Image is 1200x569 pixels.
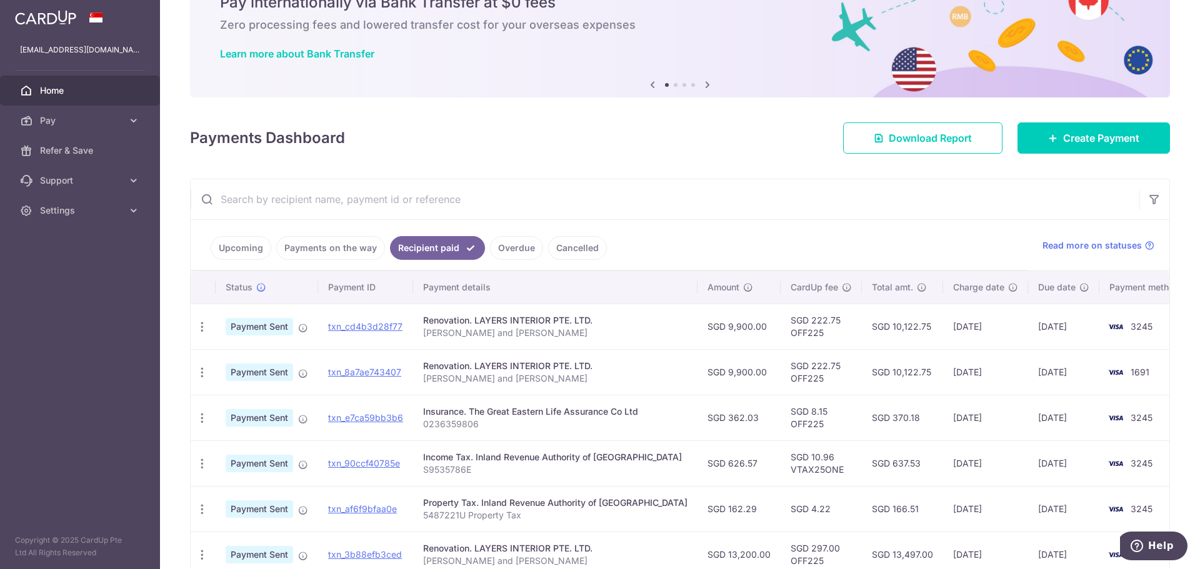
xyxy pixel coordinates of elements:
img: Bank Card [1103,319,1128,334]
td: SGD 222.75 OFF225 [781,304,862,349]
a: txn_e7ca59bb3b6 [328,412,403,423]
span: 3245 [1131,412,1152,423]
td: SGD 10,122.75 [862,349,943,395]
a: txn_8a7ae743407 [328,367,401,377]
a: txn_af6f9bfaa0e [328,503,397,514]
td: SGD 637.53 [862,440,943,486]
span: Settings [40,204,122,217]
span: Home [40,84,122,97]
img: CardUp [15,10,76,25]
p: [PERSON_NAME] and [PERSON_NAME] [423,327,687,339]
span: 1691 [1131,367,1149,377]
span: Create Payment [1063,131,1139,146]
div: Renovation. LAYERS INTERIOR PTE. LTD. [423,360,687,372]
p: 0236359806 [423,418,687,430]
td: SGD 162.29 [697,486,781,532]
th: Payment details [413,271,697,304]
h4: Payments Dashboard [190,127,345,149]
img: Bank Card [1103,456,1128,471]
span: Payment Sent [226,455,293,472]
a: Recipient paid [390,236,485,260]
h6: Zero processing fees and lowered transfer cost for your overseas expenses [220,17,1140,32]
td: SGD 8.15 OFF225 [781,395,862,440]
a: Create Payment [1017,122,1170,154]
td: SGD 370.18 [862,395,943,440]
span: Payment Sent [226,500,293,518]
td: SGD 626.57 [697,440,781,486]
a: txn_cd4b3d28f77 [328,321,402,332]
td: [DATE] [943,304,1028,349]
input: Search by recipient name, payment id or reference [191,179,1139,219]
img: Bank Card [1103,365,1128,380]
td: [DATE] [1028,440,1099,486]
td: [DATE] [943,440,1028,486]
span: Status [226,281,252,294]
span: Payment Sent [226,318,293,335]
span: CardUp fee [791,281,838,294]
span: Due date [1038,281,1076,294]
td: [DATE] [1028,486,1099,532]
td: SGD 362.03 [697,395,781,440]
div: Renovation. LAYERS INTERIOR PTE. LTD. [423,314,687,327]
p: [PERSON_NAME] and [PERSON_NAME] [423,372,687,385]
td: [DATE] [943,349,1028,395]
span: Total amt. [872,281,913,294]
p: [PERSON_NAME] and [PERSON_NAME] [423,555,687,567]
td: [DATE] [943,395,1028,440]
th: Payment method [1099,271,1194,304]
iframe: Opens a widget where you can find more information [1120,532,1187,563]
td: [DATE] [1028,395,1099,440]
a: Cancelled [548,236,607,260]
td: SGD 9,900.00 [697,304,781,349]
td: SGD 10,122.75 [862,304,943,349]
a: Learn more about Bank Transfer [220,47,374,60]
img: Bank Card [1103,410,1128,425]
td: [DATE] [1028,349,1099,395]
span: Payment Sent [226,546,293,563]
span: Pay [40,114,122,127]
span: Refer & Save [40,144,122,157]
td: SGD 10.96 VTAX25ONE [781,440,862,486]
div: Insurance. The Great Eastern Life Assurance Co Ltd [423,405,687,418]
a: Upcoming [211,236,271,260]
a: Overdue [490,236,543,260]
td: [DATE] [943,486,1028,532]
span: 3245 [1131,458,1152,468]
span: Support [40,174,122,187]
td: SGD 222.75 OFF225 [781,349,862,395]
p: [EMAIL_ADDRESS][DOMAIN_NAME] [20,44,140,56]
span: Payment Sent [226,364,293,381]
span: Charge date [953,281,1004,294]
p: S9535786E [423,463,687,476]
td: SGD 166.51 [862,486,943,532]
a: Download Report [843,122,1002,154]
a: Payments on the way [276,236,385,260]
a: txn_3b88efb3ced [328,549,402,560]
span: Read more on statuses [1042,239,1142,252]
span: 3245 [1131,503,1152,514]
span: Payment Sent [226,409,293,427]
td: [DATE] [1028,304,1099,349]
th: Payment ID [318,271,413,304]
img: Bank Card [1103,547,1128,562]
span: Download Report [889,131,972,146]
span: Amount [707,281,739,294]
p: 5487221U Property Tax [423,509,687,522]
div: Income Tax. Inland Revenue Authority of [GEOGRAPHIC_DATA] [423,451,687,463]
div: Property Tax. Inland Revenue Authority of [GEOGRAPHIC_DATA] [423,497,687,509]
a: txn_90ccf40785e [328,458,400,468]
img: Bank Card [1103,502,1128,517]
td: SGD 4.22 [781,486,862,532]
td: SGD 9,900.00 [697,349,781,395]
a: Read more on statuses [1042,239,1154,252]
span: 3245 [1131,321,1152,332]
div: Renovation. LAYERS INTERIOR PTE. LTD. [423,542,687,555]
